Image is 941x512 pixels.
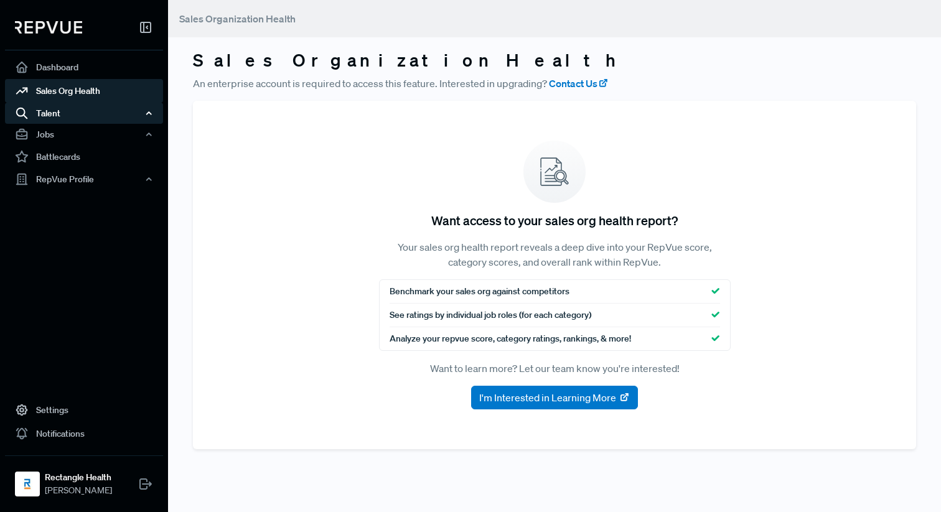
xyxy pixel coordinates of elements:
[5,169,163,190] button: RepVue Profile
[15,21,82,34] img: RepVue
[390,309,591,322] span: See ratings by individual job roles (for each category)
[5,124,163,145] button: Jobs
[193,50,916,71] h3: Sales Organization Health
[390,285,569,298] span: Benchmark your sales org against competitors
[379,240,731,269] p: Your sales org health report reveals a deep dive into your RepVue score, category scores, and ove...
[390,332,631,345] span: Analyze your repvue score, category ratings, rankings, & more!
[5,79,163,103] a: Sales Org Health
[193,76,916,91] p: An enterprise account is required to access this feature. Interested in upgrading?
[17,474,37,494] img: Rectangle Health
[549,76,609,91] a: Contact Us
[45,471,112,484] strong: Rectangle Health
[179,12,296,25] span: Sales Organization Health
[5,103,163,124] button: Talent
[471,386,638,409] button: I'm Interested in Learning More
[5,145,163,169] a: Battlecards
[5,398,163,422] a: Settings
[431,213,678,228] h5: Want access to your sales org health report?
[5,422,163,445] a: Notifications
[479,390,616,405] span: I'm Interested in Learning More
[379,361,731,376] p: Want to learn more? Let our team know you're interested!
[45,484,112,497] span: [PERSON_NAME]
[5,455,163,502] a: Rectangle HealthRectangle Health[PERSON_NAME]
[5,55,163,79] a: Dashboard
